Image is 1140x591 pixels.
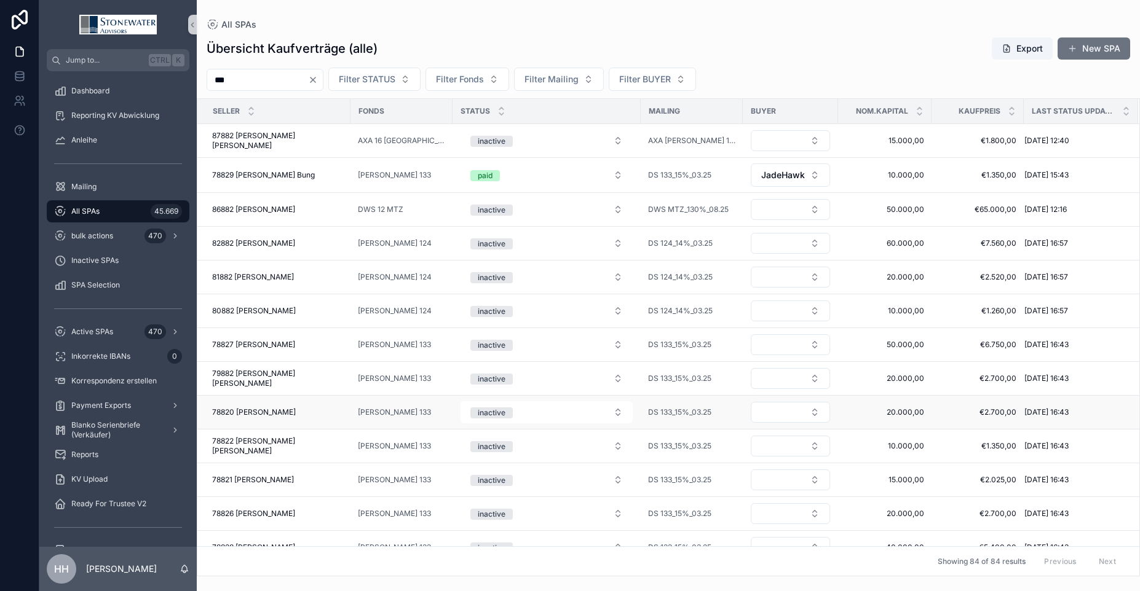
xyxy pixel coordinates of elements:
[460,502,633,525] a: Select Button
[648,374,735,383] a: DS 133_15%_03.25
[358,509,431,519] a: [PERSON_NAME] 133
[751,163,830,187] button: Select Button
[939,340,1016,350] a: €6.750,00
[358,374,445,383] a: [PERSON_NAME] 133
[845,205,924,214] span: 50.000,00
[358,306,432,316] a: [PERSON_NAME] 124
[47,539,189,562] a: Fund Selection
[71,231,113,241] span: bulk actions
[308,75,323,85] button: Clear
[358,272,445,282] a: [PERSON_NAME] 124
[845,407,924,417] span: 20.000,00
[478,136,505,147] div: inactive
[1024,407,1123,417] a: [DATE] 16:43
[358,170,431,180] a: [PERSON_NAME] 133
[461,435,633,457] button: Select Button
[358,205,445,214] a: DWS 12 MTZ
[750,232,831,254] a: Select Button
[648,170,711,180] a: DS 133_15%_03.25
[845,542,924,552] a: 40.000,00
[514,68,604,91] button: Select Button
[648,136,735,146] a: AXA [PERSON_NAME] 16_12%_07.25
[750,130,831,152] a: Select Button
[358,441,431,451] span: [PERSON_NAME] 133
[47,80,189,102] a: Dashboard
[478,272,505,283] div: inactive
[460,129,633,152] a: Select Button
[1024,509,1123,519] a: [DATE] 16:43
[648,441,735,451] a: DS 133_15%_03.25
[939,136,1016,146] a: €1.800,00
[212,436,343,456] a: 78822 [PERSON_NAME] [PERSON_NAME]
[1024,441,1123,451] a: [DATE] 16:43
[212,407,343,417] a: 78820 [PERSON_NAME]
[358,272,432,282] a: [PERSON_NAME] 124
[328,68,421,91] button: Select Button
[1024,205,1123,214] a: [DATE] 12:16
[358,407,445,417] a: [PERSON_NAME] 133
[71,135,97,145] span: Anleihe
[71,450,98,460] span: Reports
[461,401,633,423] button: Select Button
[750,435,831,457] a: Select Button
[648,407,711,417] a: DS 133_15%_03.25
[358,306,445,316] a: [PERSON_NAME] 124
[212,475,343,485] a: 78821 [PERSON_NAME]
[358,170,445,180] a: [PERSON_NAME] 133
[1058,37,1130,60] a: New SPA
[460,468,633,491] a: Select Button
[358,238,432,248] span: [PERSON_NAME] 124
[845,136,924,146] span: 15.000,00
[1024,272,1068,282] span: [DATE] 16:57
[212,340,343,350] a: 78827 [PERSON_NAME]
[648,272,735,282] a: DS 124_14%_03.25
[212,272,343,282] a: 81882 [PERSON_NAME]
[1024,170,1123,180] a: [DATE] 15:43
[358,542,445,552] a: [PERSON_NAME] 133
[212,205,343,214] a: 86882 [PERSON_NAME]
[939,306,1016,316] a: €1.260,00
[212,205,295,214] span: 86882 [PERSON_NAME]
[212,475,294,485] span: 78821 [PERSON_NAME]
[750,163,831,187] a: Select Button
[845,238,924,248] a: 60.000,00
[47,493,189,515] a: Ready For Trustee V2
[47,49,189,71] button: Jump to...CtrlK
[1024,136,1069,146] span: [DATE] 12:40
[648,340,711,350] span: DS 133_15%_03.25
[845,340,924,350] span: 50.000,00
[478,441,505,452] div: inactive
[358,136,445,146] a: AXA 16 [GEOGRAPHIC_DATA]
[619,73,671,85] span: Filter BUYER
[939,272,1016,282] span: €2.520,00
[845,374,924,383] a: 20.000,00
[939,205,1016,214] span: €65.000,00
[1024,238,1068,248] span: [DATE] 16:57
[71,206,100,216] span: All SPAs
[648,542,711,552] span: DS 133_15%_03.25
[358,340,431,350] a: [PERSON_NAME] 133
[212,131,343,151] span: 87882 [PERSON_NAME] [PERSON_NAME]
[648,542,735,552] a: DS 133_15%_03.25
[478,509,505,520] div: inactive
[358,441,445,451] a: [PERSON_NAME] 133
[939,238,1016,248] span: €7.560,00
[460,265,633,289] a: Select Button
[1024,136,1123,146] a: [DATE] 12:40
[426,68,509,91] button: Select Button
[648,238,735,248] a: DS 124_14%_03.25
[212,542,343,552] a: 78828 [PERSON_NAME]
[461,367,633,389] button: Select Button
[1024,340,1123,350] a: [DATE] 16:43
[648,509,711,519] a: DS 133_15%_03.25
[751,503,830,524] button: Select Button
[1024,238,1123,248] a: [DATE] 16:57
[478,205,505,216] div: inactive
[750,401,831,423] a: Select Button
[845,509,924,519] span: 20.000,00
